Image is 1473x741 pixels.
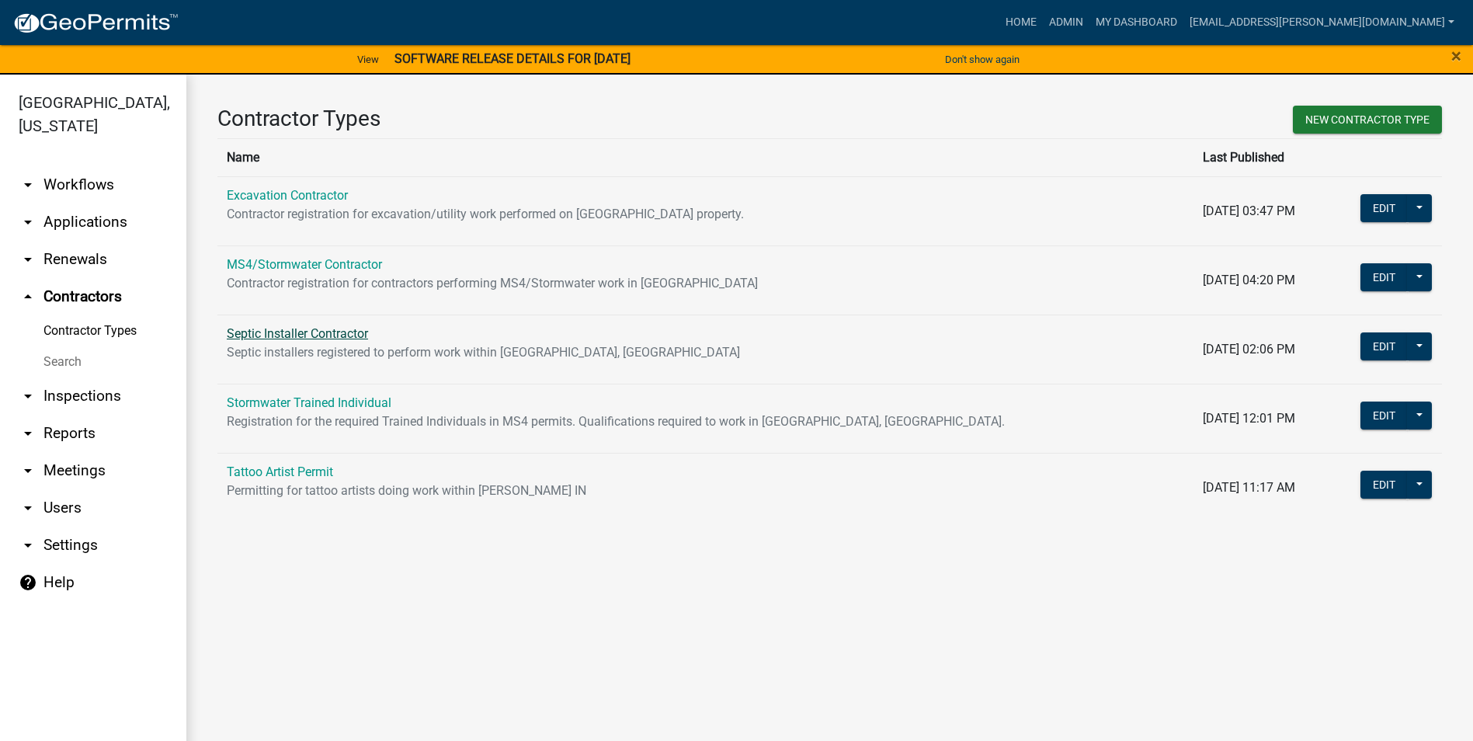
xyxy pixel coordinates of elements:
[19,387,37,405] i: arrow_drop_down
[1043,8,1089,37] a: Admin
[19,287,37,306] i: arrow_drop_up
[1451,47,1461,65] button: Close
[351,47,385,72] a: View
[227,188,348,203] a: Excavation Contractor
[217,138,1193,176] th: Name
[999,8,1043,37] a: Home
[19,176,37,194] i: arrow_drop_down
[19,461,37,480] i: arrow_drop_down
[227,257,382,272] a: MS4/Stormwater Contractor
[1203,204,1295,218] span: [DATE] 03:47 PM
[19,499,37,517] i: arrow_drop_down
[1089,8,1183,37] a: My Dashboard
[1360,471,1408,499] button: Edit
[227,482,1184,500] p: Permitting for tattoo artists doing work within [PERSON_NAME] IN
[1293,106,1442,134] button: New Contractor Type
[19,424,37,443] i: arrow_drop_down
[227,395,391,410] a: Stormwater Trained Individual
[1203,342,1295,357] span: [DATE] 02:06 PM
[19,250,37,269] i: arrow_drop_down
[394,51,631,66] strong: SOFTWARE RELEASE DETAILS FOR [DATE]
[1360,194,1408,222] button: Edit
[19,536,37,555] i: arrow_drop_down
[227,274,1184,293] p: Contractor registration for contractors performing MS4/Stormwater work in [GEOGRAPHIC_DATA]
[227,464,333,479] a: Tattoo Artist Permit
[1360,332,1408,360] button: Edit
[19,573,37,592] i: help
[1203,480,1295,495] span: [DATE] 11:17 AM
[1203,273,1295,287] span: [DATE] 04:20 PM
[939,47,1026,72] button: Don't show again
[1193,138,1329,176] th: Last Published
[19,213,37,231] i: arrow_drop_down
[1360,263,1408,291] button: Edit
[227,326,368,341] a: Septic Installer Contractor
[217,106,818,132] h3: Contractor Types
[1451,45,1461,67] span: ×
[227,412,1184,431] p: Registration for the required Trained Individuals in MS4 permits. Qualifications required to work...
[1203,411,1295,426] span: [DATE] 12:01 PM
[1183,8,1461,37] a: [EMAIL_ADDRESS][PERSON_NAME][DOMAIN_NAME]
[227,205,1184,224] p: Contractor registration for excavation/utility work performed on [GEOGRAPHIC_DATA] property.
[1360,402,1408,430] button: Edit
[227,343,1184,362] p: Septic installers registered to perform work within [GEOGRAPHIC_DATA], [GEOGRAPHIC_DATA]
